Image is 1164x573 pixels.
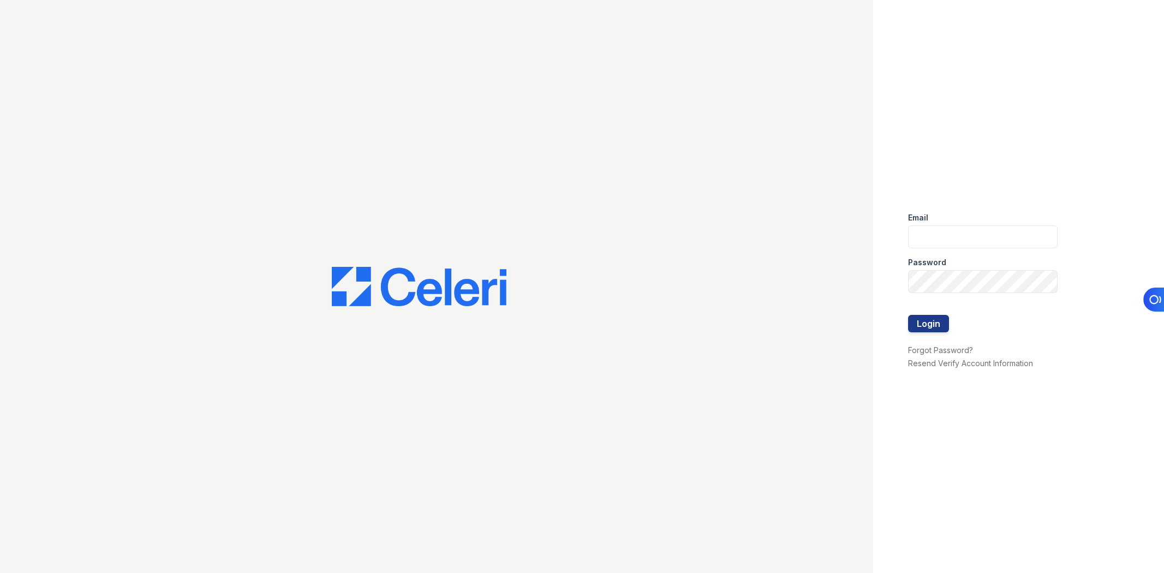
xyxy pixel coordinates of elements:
[332,267,506,306] img: CE_Logo_Blue-a8612792a0a2168367f1c8372b55b34899dd931a85d93a1a3d3e32e68fde9ad4.png
[908,212,928,223] label: Email
[908,257,946,268] label: Password
[908,315,949,332] button: Login
[908,359,1033,368] a: Resend Verify Account Information
[908,345,973,355] a: Forgot Password?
